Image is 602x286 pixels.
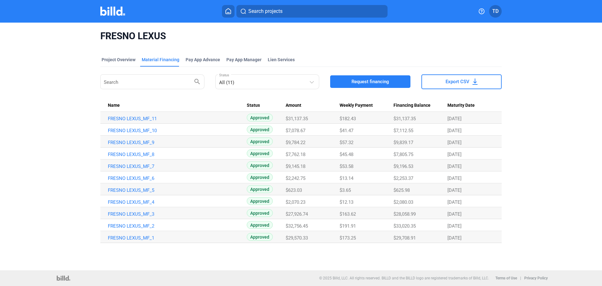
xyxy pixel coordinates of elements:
[340,211,356,217] span: $163.62
[495,276,517,280] b: Terms of Use
[108,175,247,181] a: FRESNO LEXUS_MF_6
[247,149,273,157] span: Approved
[393,164,413,169] span: $9,196.53
[247,185,273,193] span: Approved
[340,187,351,193] span: $3.65
[286,103,301,108] span: Amount
[340,140,353,145] span: $57.32
[286,152,305,157] span: $7,762.18
[492,8,499,15] span: TD
[447,175,462,181] span: [DATE]
[319,276,489,280] p: © 2025 Billd, LLC. All rights reserved. BILLD and the BILLD logo are registered trademarks of Bil...
[219,80,234,85] mat-select-trigger: All (11)
[447,152,462,157] span: [DATE]
[520,276,521,280] p: |
[447,140,462,145] span: [DATE]
[108,164,247,169] a: FRESNO LEXUS_MF_7
[286,211,308,217] span: $27,926.74
[108,103,247,108] div: Name
[447,211,462,217] span: [DATE]
[57,276,70,281] img: logo
[286,199,305,205] span: $2,070.23
[393,211,416,217] span: $28,058.99
[247,197,273,205] span: Approved
[393,103,430,108] span: Financing Balance
[447,235,462,241] span: [DATE]
[108,116,247,121] a: FRESNO LEXUS_MF_11
[268,57,295,63] div: Lien Services
[108,103,120,108] span: Name
[340,175,353,181] span: $13.14
[393,128,413,133] span: $7,112.55
[108,223,247,229] a: FRESNO LEXUS_MF_2
[447,164,462,169] span: [DATE]
[108,128,247,133] a: FRESNO LEXUS_MF_10
[351,78,389,85] span: Request financing
[247,233,273,241] span: Approved
[247,173,273,181] span: Approved
[286,128,305,133] span: $7,078.67
[393,199,413,205] span: $2,080.03
[100,7,125,16] img: Billd Company Logo
[524,276,548,280] b: Privacy Policy
[286,164,305,169] span: $9,145.18
[393,152,413,157] span: $7,805.75
[340,223,356,229] span: $191.91
[340,128,353,133] span: $41.47
[340,116,356,121] span: $182.43
[446,78,469,85] span: Export CSV
[100,30,502,42] span: FRESNO LEXUS
[393,140,413,145] span: $9,839.17
[142,57,179,63] div: Material Financing
[286,235,308,241] span: $29,570.33
[447,128,462,133] span: [DATE]
[226,57,261,63] span: Pay App Manager
[193,78,201,85] mat-icon: search
[393,175,413,181] span: $2,253.37
[247,221,273,229] span: Approved
[340,103,373,108] span: Weekly Payment
[447,187,462,193] span: [DATE]
[489,5,502,18] button: TD
[393,235,416,241] span: $29,708.91
[247,161,273,169] span: Approved
[447,116,462,121] span: [DATE]
[247,138,273,145] span: Approved
[108,152,247,157] a: FRESNO LEXUS_MF_8
[247,103,286,108] div: Status
[108,199,247,205] a: FRESNO LEXUS_MF_4
[447,199,462,205] span: [DATE]
[286,103,339,108] div: Amount
[393,103,447,108] div: Financing Balance
[447,103,494,108] div: Maturity Date
[108,187,247,193] a: FRESNO LEXUS_MF_5
[393,187,410,193] span: $625.98
[286,116,308,121] span: $31,137.35
[247,209,273,217] span: Approved
[108,235,247,241] a: FRESNO LEXUS_MF_1
[236,5,388,18] button: Search projects
[340,152,353,157] span: $45.48
[393,223,416,229] span: $33,020.35
[447,103,475,108] span: Maturity Date
[102,57,135,63] div: Project Overview
[247,114,273,121] span: Approved
[286,223,308,229] span: $32,756.45
[286,175,305,181] span: $2,242.75
[393,116,416,121] span: $31,137.35
[330,75,410,88] button: Request financing
[247,103,260,108] span: Status
[286,187,302,193] span: $623.03
[186,57,220,63] div: Pay App Advance
[421,74,502,89] button: Export CSV
[248,8,283,15] span: Search projects
[340,235,356,241] span: $173.25
[340,164,353,169] span: $53.58
[340,199,353,205] span: $12.13
[108,140,247,145] a: FRESNO LEXUS_MF_9
[108,211,247,217] a: FRESNO LEXUS_MF_3
[286,140,305,145] span: $9,784.22
[340,103,393,108] div: Weekly Payment
[247,126,273,133] span: Approved
[447,223,462,229] span: [DATE]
